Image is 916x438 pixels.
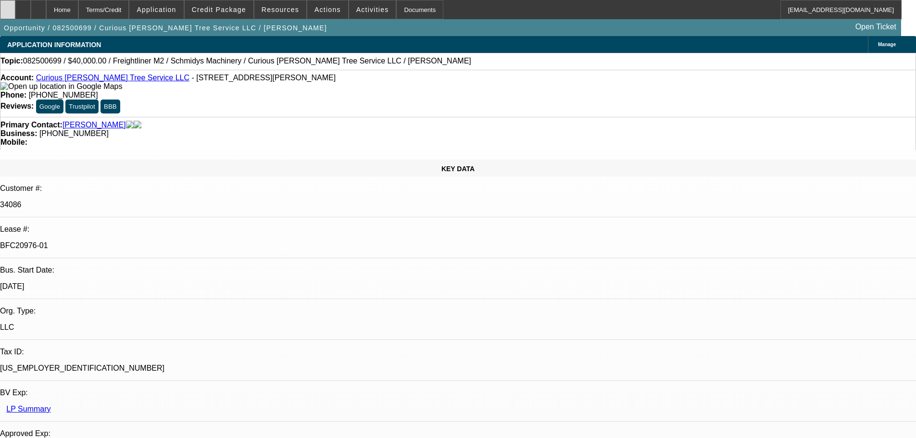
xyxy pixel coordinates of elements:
[314,6,341,13] span: Actions
[0,138,27,146] strong: Mobile:
[349,0,396,19] button: Activities
[0,57,23,65] strong: Topic:
[307,0,348,19] button: Actions
[192,6,246,13] span: Credit Package
[0,82,122,90] a: View Google Maps
[878,42,896,47] span: Manage
[63,121,126,129] a: [PERSON_NAME]
[126,121,134,129] img: facebook-icon.png
[185,0,253,19] button: Credit Package
[262,6,299,13] span: Resources
[39,129,109,138] span: [PHONE_NUMBER]
[36,100,63,113] button: Google
[852,19,900,35] a: Open Ticket
[29,91,98,99] span: [PHONE_NUMBER]
[129,0,183,19] button: Application
[100,100,120,113] button: BBB
[254,0,306,19] button: Resources
[6,405,50,413] a: LP Summary
[36,74,189,82] a: Curious [PERSON_NAME] Tree Service LLC
[0,121,63,129] strong: Primary Contact:
[0,74,34,82] strong: Account:
[356,6,389,13] span: Activities
[191,74,336,82] span: - [STREET_ADDRESS][PERSON_NAME]
[441,165,475,173] span: KEY DATA
[65,100,98,113] button: Trustpilot
[0,102,34,110] strong: Reviews:
[134,121,141,129] img: linkedin-icon.png
[0,91,26,99] strong: Phone:
[0,82,122,91] img: Open up location in Google Maps
[7,41,101,49] span: APPLICATION INFORMATION
[137,6,176,13] span: Application
[4,24,327,32] span: Opportunity / 082500699 / Curious [PERSON_NAME] Tree Service LLC / [PERSON_NAME]
[0,129,37,138] strong: Business:
[23,57,471,65] span: 082500699 / $40,000.00 / Freightliner M2 / Schmidys Machinery / Curious [PERSON_NAME] Tree Servic...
